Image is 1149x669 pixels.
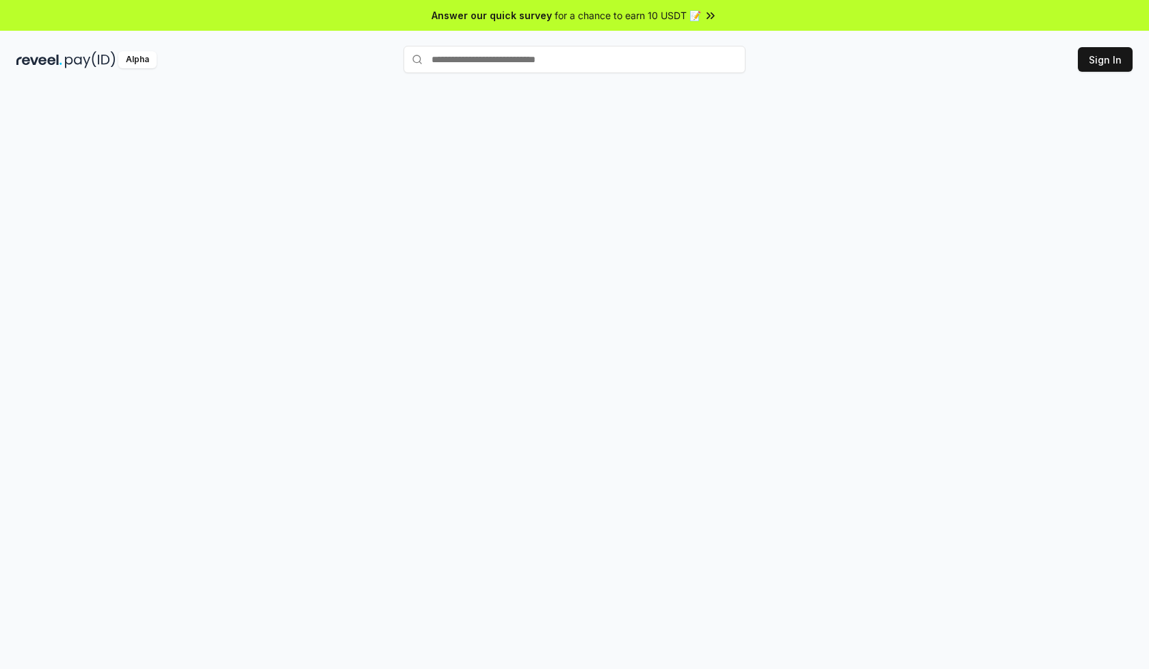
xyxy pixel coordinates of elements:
[16,51,62,68] img: reveel_dark
[1078,47,1133,72] button: Sign In
[118,51,157,68] div: Alpha
[432,8,552,23] span: Answer our quick survey
[65,51,116,68] img: pay_id
[555,8,701,23] span: for a chance to earn 10 USDT 📝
